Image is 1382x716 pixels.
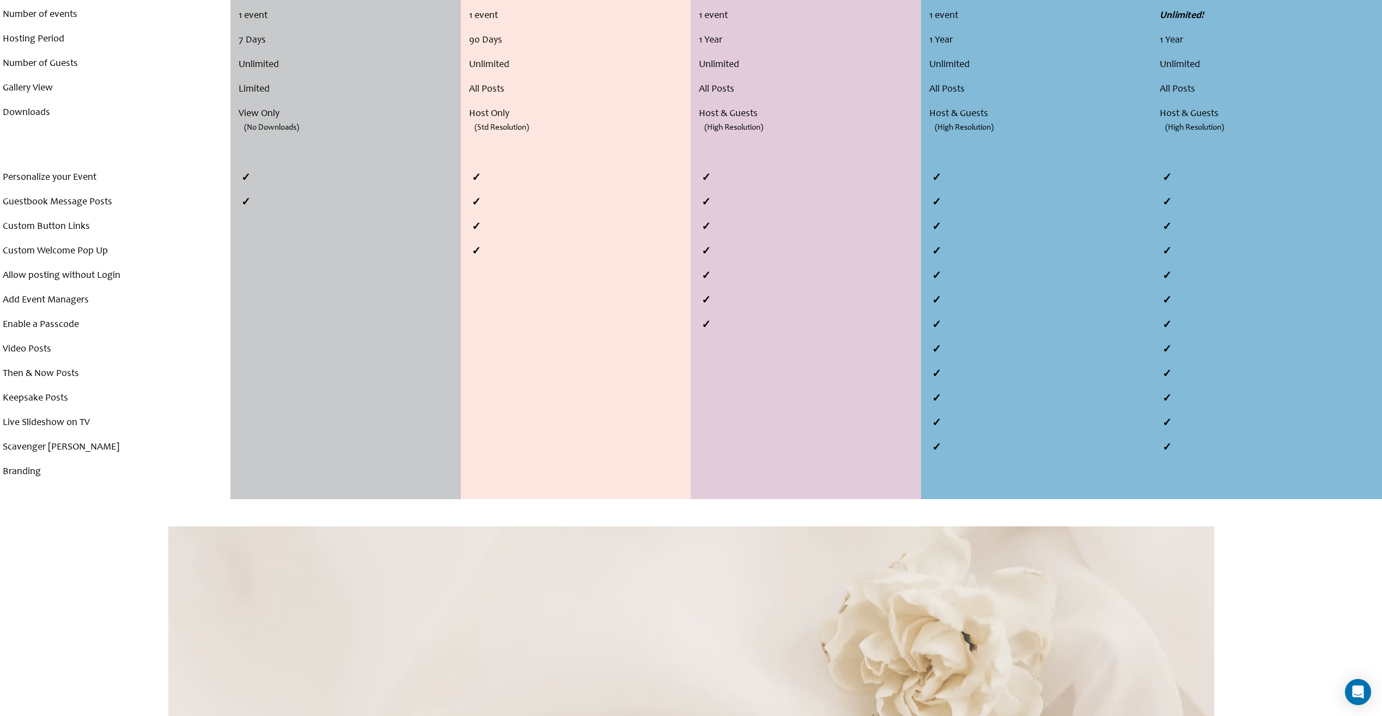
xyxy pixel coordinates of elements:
[704,116,763,140] span: (High Resolution)
[3,190,228,215] li: Guestbook Message Posts
[3,166,228,190] li: Personalize your Event
[469,28,689,53] li: 90 Days
[239,53,457,77] li: Unlimited
[929,102,1149,126] li: Host & Guests
[3,264,228,288] li: Allow posting without Login
[239,4,457,28] li: 1 event
[929,28,1149,53] li: 1 Year
[929,53,1149,77] li: Unlimited
[929,4,1149,28] li: 1 event
[699,77,918,102] li: All Posts
[1160,102,1379,126] li: Host & Guests
[469,53,689,77] li: Unlimited
[469,77,689,102] li: All Posts
[469,102,689,126] li: Host Only
[1165,116,1224,140] span: (High Resolution)
[3,3,228,27] li: Number of events
[3,239,228,264] li: Custom Welcome Pop Up
[239,102,457,126] li: View Only
[699,53,918,77] li: Unlimited
[3,313,228,337] li: Enable a Passcode
[3,215,228,239] li: Custom Button Links
[3,52,228,76] li: Number of Guests
[1345,679,1371,705] div: Open Intercom Messenger
[3,460,228,484] li: Branding
[699,4,918,28] li: 1 event
[929,77,1149,102] li: All Posts
[3,76,228,101] li: Gallery View
[244,116,299,140] span: (No Downloads)
[699,102,918,126] li: Host & Guests
[3,288,228,313] li: Add Event Managers
[1160,28,1379,53] li: 1 Year
[3,435,228,460] li: Scavenger [PERSON_NAME]
[699,28,918,53] li: 1 Year
[239,77,457,102] li: Limited
[3,411,228,435] li: Live Slideshow on TV
[3,101,228,125] li: Downloads
[474,116,529,140] span: (Std Resolution)
[469,4,689,28] li: 1 event
[1160,53,1379,77] li: Unlimited
[935,116,994,140] span: (High Resolution)
[1160,77,1379,102] li: All Posts
[1160,11,1204,21] strong: Unlimited!
[3,27,228,52] li: Hosting Period
[239,28,457,53] li: 7 Days
[3,386,228,411] li: Keepsake Posts
[3,337,228,362] li: Video Posts
[3,362,228,386] li: Then & Now Posts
